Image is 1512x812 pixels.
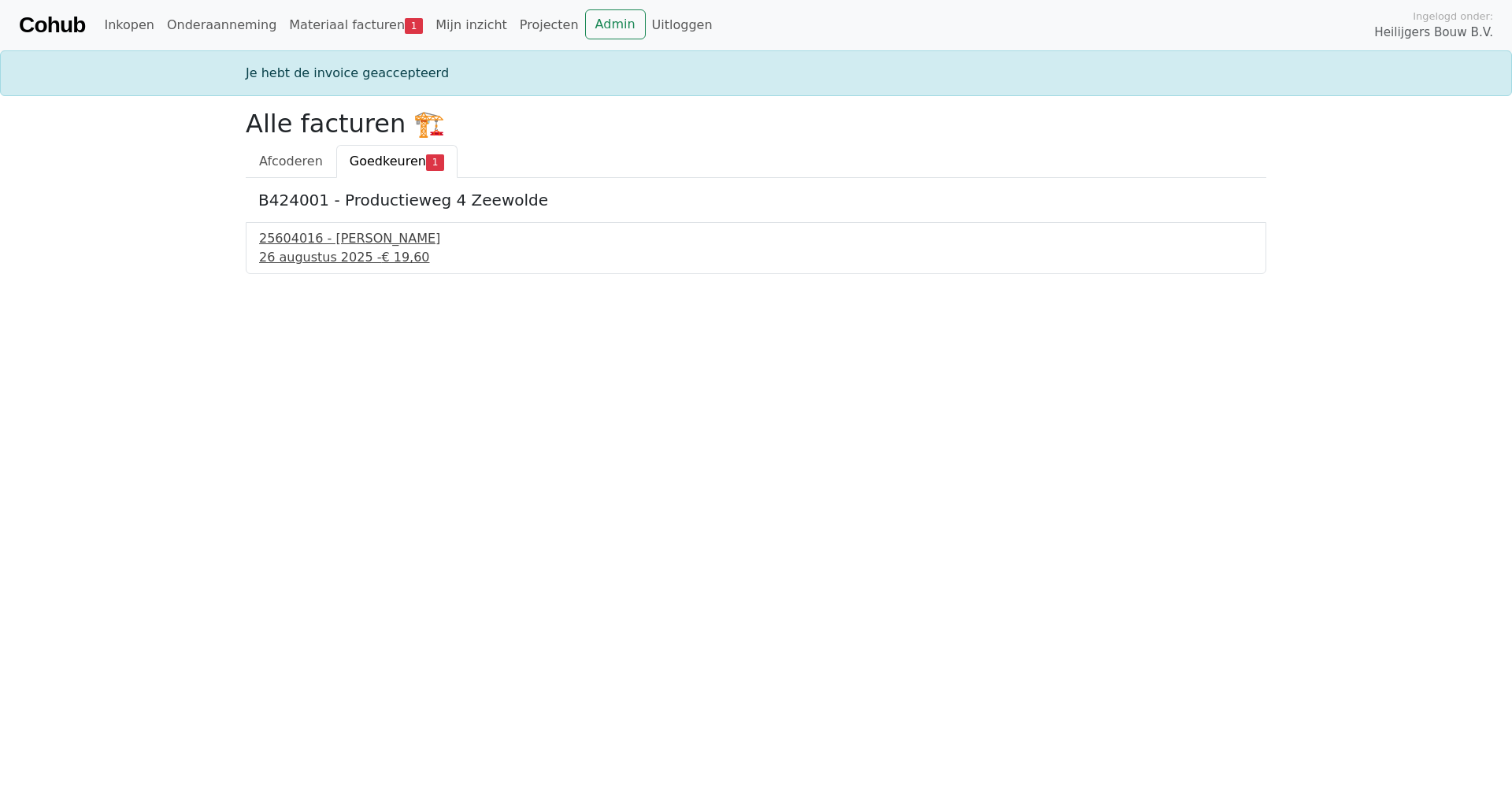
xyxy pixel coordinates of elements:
span: Ingelogd onder: [1413,9,1493,24]
a: Admin [585,9,646,39]
a: Uitloggen [646,9,719,41]
span: Heilijgers Bouw B.V. [1374,24,1493,42]
a: Materiaal facturen1 [283,9,429,41]
a: Inkopen [98,9,160,41]
span: Afcoderen [259,154,323,169]
a: Onderaanneming [161,9,283,41]
a: Afcoderen [246,145,336,178]
div: 25604016 - [PERSON_NAME] [259,229,1253,248]
span: € 19,60 [381,250,429,265]
a: Mijn inzicht [429,9,513,41]
span: 1 [426,154,444,170]
a: Goedkeuren1 [336,145,458,178]
h5: B424001 - Productieweg 4 Zeewolde [258,191,1254,209]
div: Je hebt de invoice geaccepteerd [236,64,1276,83]
span: Goedkeuren [350,154,426,169]
a: Cohub [19,6,85,44]
span: 1 [405,18,423,34]
div: 26 augustus 2025 - [259,248,1253,267]
h2: Alle facturen 🏗️ [246,109,1266,139]
a: Projecten [513,9,585,41]
a: 25604016 - [PERSON_NAME]26 augustus 2025 -€ 19,60 [259,229,1253,267]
